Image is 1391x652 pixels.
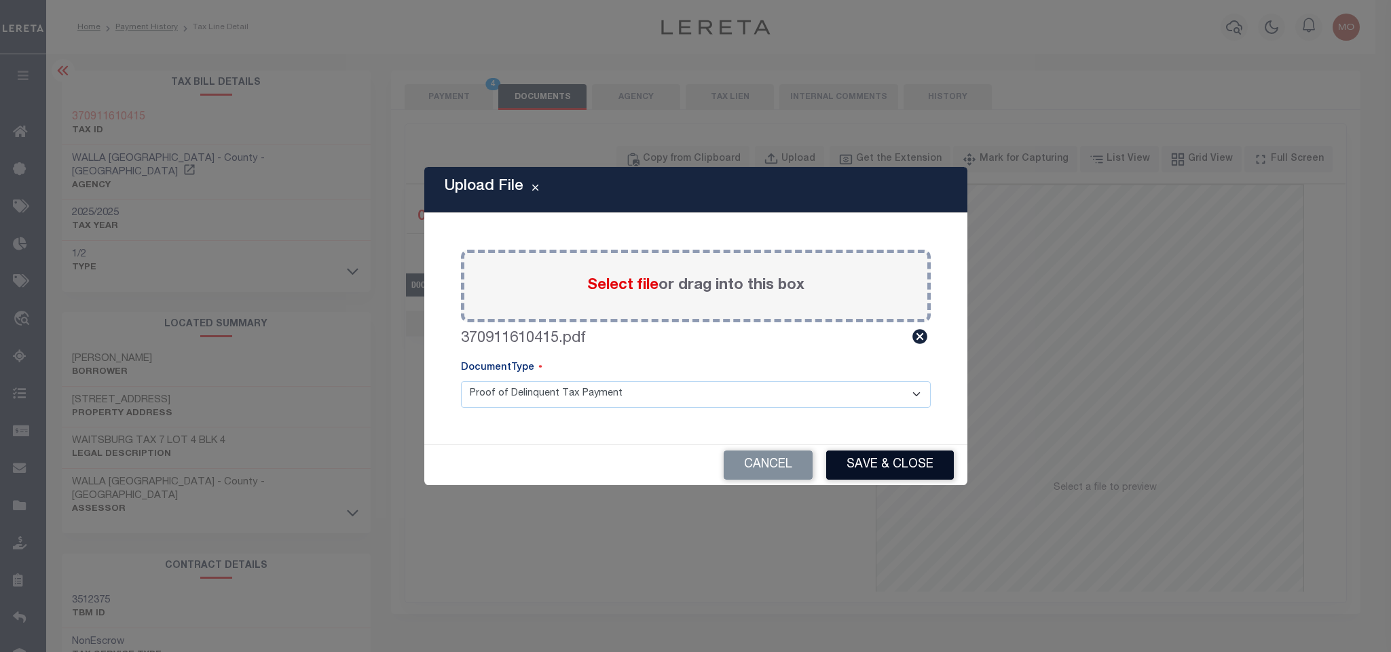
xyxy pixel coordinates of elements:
label: 370911610415.pdf [461,328,586,350]
button: Save & Close [826,450,954,480]
button: Cancel [724,450,813,480]
h5: Upload File [445,178,523,195]
label: DocumentType [461,361,542,376]
span: Select file [587,278,659,293]
label: or drag into this box [587,275,804,297]
button: Close [523,182,547,198]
